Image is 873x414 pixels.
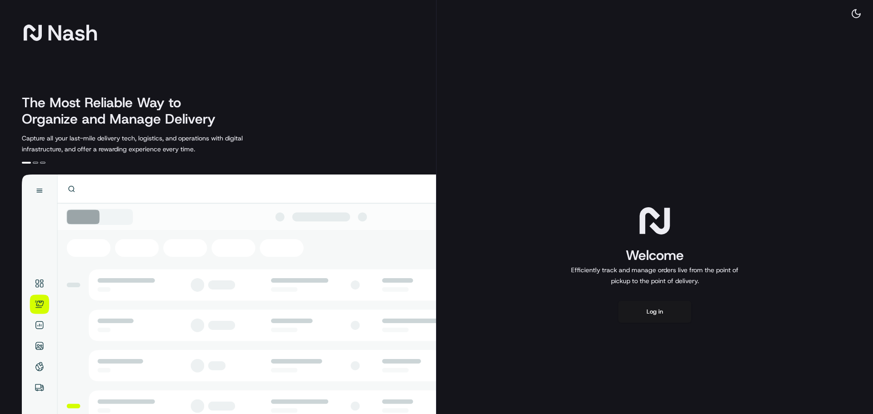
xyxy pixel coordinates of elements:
[22,95,226,127] h2: The Most Reliable Way to Organize and Manage Delivery
[567,264,742,286] p: Efficiently track and manage orders live from the point of pickup to the point of delivery.
[618,301,691,323] button: Log in
[567,246,742,264] h1: Welcome
[47,24,98,42] span: Nash
[22,133,284,155] p: Capture all your last-mile delivery tech, logistics, and operations with digital infrastructure, ...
